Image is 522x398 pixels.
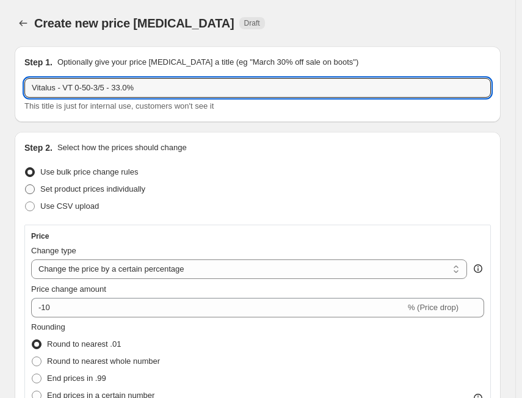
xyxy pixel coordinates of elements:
span: Rounding [31,322,65,331]
span: Set product prices individually [40,184,145,194]
h3: Price [31,231,49,241]
h2: Step 2. [24,142,53,154]
button: Price change jobs [15,15,32,32]
span: Price change amount [31,284,106,294]
span: Change type [31,246,76,255]
p: Optionally give your price [MEDICAL_DATA] a title (eg "March 30% off sale on boots") [57,56,358,68]
input: -15 [31,298,405,317]
span: End prices in .99 [47,374,106,383]
span: % (Price drop) [408,303,459,312]
span: Draft [244,18,260,28]
span: Use CSV upload [40,201,99,211]
span: Round to nearest .01 [47,339,121,349]
span: Create new price [MEDICAL_DATA] [34,16,234,30]
h2: Step 1. [24,56,53,68]
input: 30% off holiday sale [24,78,491,98]
p: Select how the prices should change [57,142,187,154]
div: help [472,262,484,275]
span: This title is just for internal use, customers won't see it [24,101,214,110]
span: Round to nearest whole number [47,356,160,366]
span: Use bulk price change rules [40,167,138,176]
